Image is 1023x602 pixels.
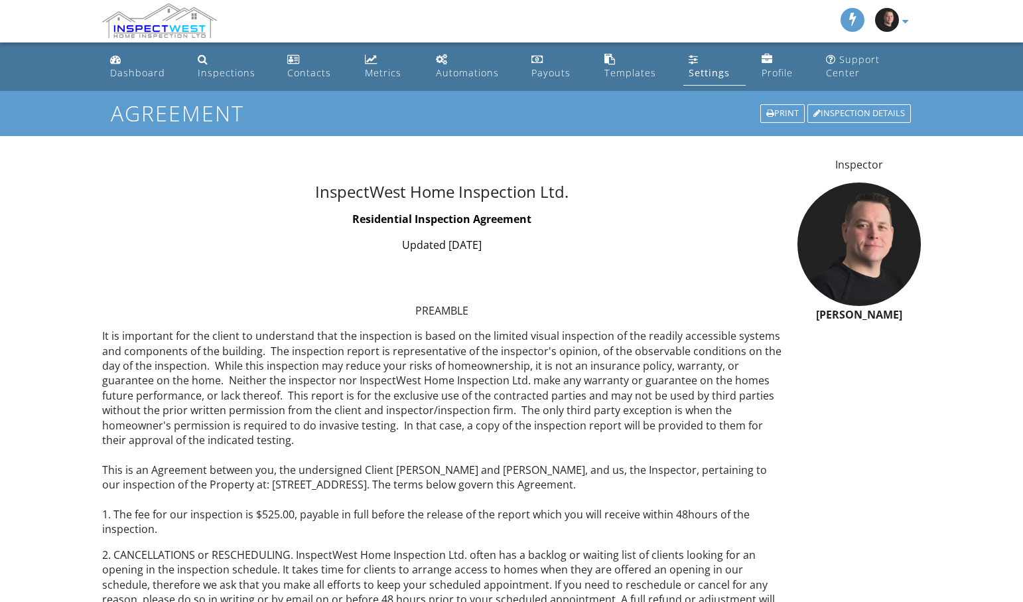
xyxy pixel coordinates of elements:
[797,309,921,321] h6: [PERSON_NAME]
[760,104,805,123] div: Print
[683,48,746,86] a: Settings
[689,66,730,79] div: Settings
[436,66,499,79] div: Automations
[604,66,656,79] div: Templates
[807,104,911,123] div: Inspection Details
[875,8,899,32] img: dale.jpeg
[102,3,217,39] img: InspectWest Home Inspection Ltd.
[360,48,420,86] a: Metrics
[826,53,880,79] div: Support Center
[806,103,912,124] a: Inspection Details
[352,212,531,226] span: Residential Inspection Agreement
[282,48,349,86] a: Contacts
[526,48,588,86] a: Payouts
[531,66,571,79] div: Payouts
[102,288,782,318] p: PREAMBLE
[599,48,673,86] a: Templates
[111,102,912,125] h1: Agreement
[198,66,255,79] div: Inspections
[365,66,401,79] div: Metrics
[756,48,810,86] a: Company Profile
[431,48,515,86] a: Automations (Basic)
[402,238,482,252] span: Updated [DATE]
[762,66,793,79] div: Profile
[315,181,569,202] span: InspectWest Home Inspection Ltd.
[110,66,165,79] div: Dashboard
[287,66,331,79] div: Contacts
[102,329,782,536] p: It is important for the client to understand that the inspection is based on the limited visual i...
[821,48,918,86] a: Support Center
[759,103,806,124] a: Print
[797,157,921,172] p: Inspector
[105,48,182,86] a: Dashboard
[797,183,921,306] img: dale.jpeg
[192,48,271,86] a: Inspections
